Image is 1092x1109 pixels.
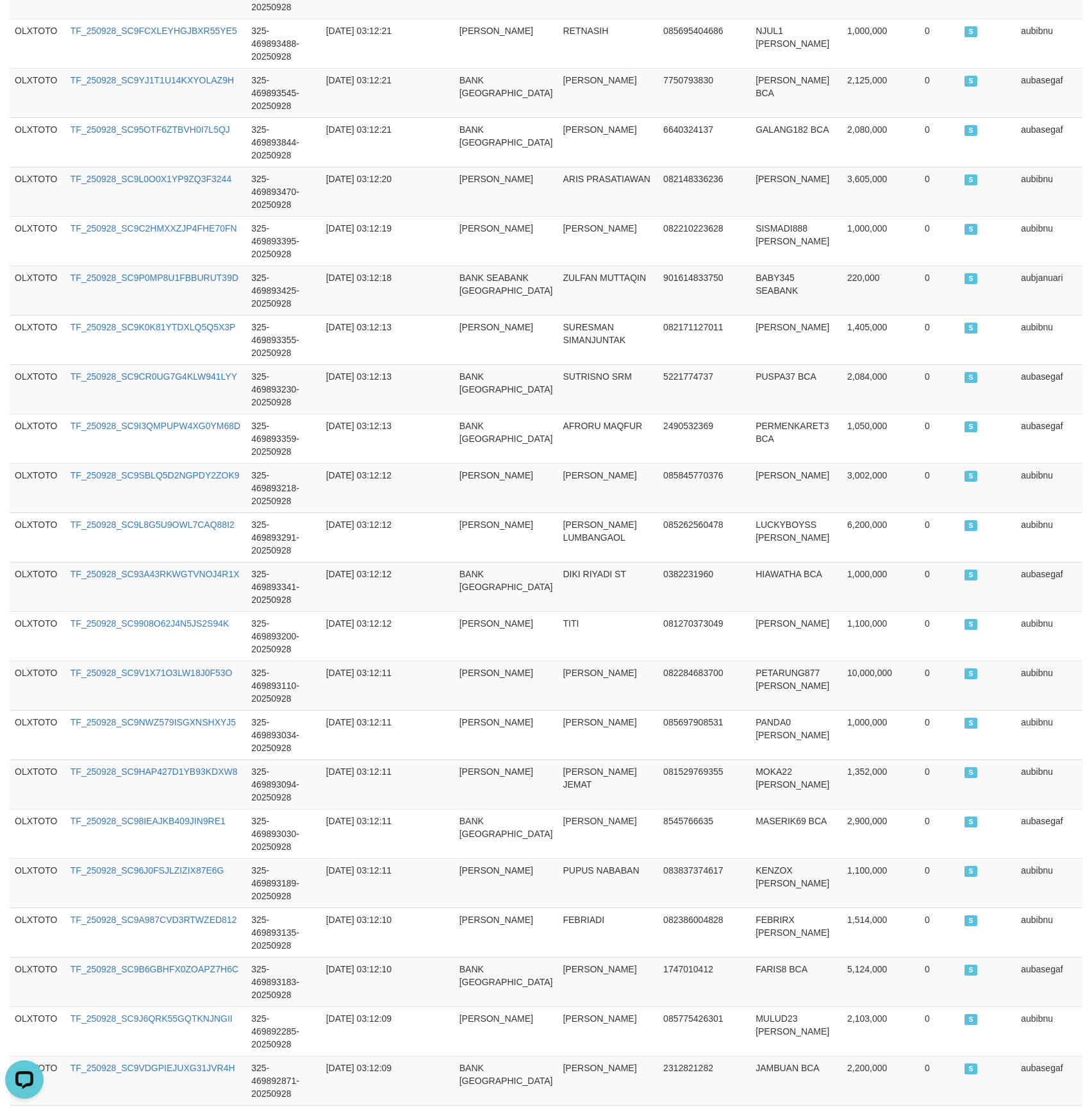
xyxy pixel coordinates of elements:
td: aubasegaf [1016,562,1082,611]
td: 085262560478 [658,512,750,562]
td: 0 [920,759,959,809]
td: aubasegaf [1016,364,1082,414]
td: FARIS8 BCA [750,957,842,1006]
a: TF_250928_SC9FCXLEYHGJBXR55YE5 [70,26,237,36]
td: PANDA0 [PERSON_NAME] [750,710,842,759]
td: BANK [GEOGRAPHIC_DATA] [454,68,558,117]
td: 901614833750 [658,266,750,315]
td: [PERSON_NAME] JEMAT [558,759,658,809]
td: 085845770376 [658,463,750,512]
span: SUCCESS [964,915,977,926]
a: TF_250928_SC9K0K81YTDXLQ5Q5X3P [70,322,236,332]
a: TF_250928_SC9CR0UG7G4KLW941LYY [70,371,237,382]
td: [DATE] 03:12:11 [321,759,408,809]
span: SUCCESS [964,224,977,235]
td: [PERSON_NAME] [558,710,658,759]
td: 10,000,000 [842,661,920,710]
td: aubasegaf [1016,414,1082,463]
td: 2,080,000 [842,117,920,167]
td: OLXTOTO [10,957,65,1006]
td: 6,200,000 [842,512,920,562]
td: 325-469893355-20250928 [246,315,320,364]
td: aubibnu [1016,19,1082,68]
td: aubibnu [1016,315,1082,364]
a: TF_250928_SC9C2HMXXZJP4FHE70FN [70,223,237,233]
td: aubasegaf [1016,957,1082,1006]
td: AFRORU MAQFUR [558,414,658,463]
td: SISMADI888 [PERSON_NAME] [750,216,842,266]
td: 0 [920,661,959,710]
td: PERMENKARET3 BCA [750,414,842,463]
td: aubasegaf [1016,1056,1082,1105]
td: 0 [920,68,959,117]
td: [PERSON_NAME] [750,611,842,661]
td: [DATE] 03:12:12 [321,512,408,562]
td: aubasegaf [1016,117,1082,167]
td: 2490532369 [658,414,750,463]
td: [PERSON_NAME] [558,463,658,512]
td: [DATE] 03:12:13 [321,315,408,364]
td: GALANG182 BCA [750,117,842,167]
a: TF_250928_SC9J6QRK55GQTKNJNGII [70,1013,233,1024]
td: 1,405,000 [842,315,920,364]
td: 085775426301 [658,1006,750,1056]
td: aubibnu [1016,463,1082,512]
td: [PERSON_NAME] LUMBANGAOL [558,512,658,562]
td: 081270373049 [658,611,750,661]
td: 1,000,000 [842,710,920,759]
a: TF_250928_SC9SBLQ5D2NGPDY2ZOK9 [70,470,240,480]
td: BANK [GEOGRAPHIC_DATA] [454,414,558,463]
td: 0 [920,809,959,858]
td: HIAWATHA BCA [750,562,842,611]
td: [PERSON_NAME] [750,315,842,364]
td: OLXTOTO [10,562,65,611]
td: OLXTOTO [10,216,65,266]
td: aubibnu [1016,710,1082,759]
td: 0 [920,167,959,216]
td: FEBRIRX [PERSON_NAME] [750,908,842,957]
td: 1,000,000 [842,19,920,68]
td: ZULFAN MUTTAQIN [558,266,658,315]
td: BANK [GEOGRAPHIC_DATA] [454,562,558,611]
td: aubibnu [1016,167,1082,216]
td: [DATE] 03:12:21 [321,117,408,167]
a: TF_250928_SC9YJ1T1U14KXYOLAZ9H [70,75,234,85]
td: [PERSON_NAME] [558,957,658,1006]
span: SUCCESS [964,174,977,185]
td: 5221774737 [658,364,750,414]
td: OLXTOTO [10,315,65,364]
td: FEBRIADI [558,908,658,957]
td: BABY345 SEABANK [750,266,842,315]
td: [DATE] 03:12:12 [321,463,408,512]
td: 0 [920,19,959,68]
td: [PERSON_NAME] [454,611,558,661]
td: ARIS PRASATIAWAN [558,167,658,216]
td: MULUD23 [PERSON_NAME] [750,1006,842,1056]
a: TF_250928_SC9908O62J4N5JS2S94K [70,618,229,629]
td: 325-469893183-20250928 [246,957,320,1006]
td: [DATE] 03:12:09 [321,1006,408,1056]
td: [PERSON_NAME] [558,117,658,167]
span: SUCCESS [964,421,977,432]
td: aubibnu [1016,661,1082,710]
td: 0 [920,216,959,266]
td: 082210223628 [658,216,750,266]
td: LUCKYBOYSS [PERSON_NAME] [750,512,842,562]
td: BANK [GEOGRAPHIC_DATA] [454,957,558,1006]
td: 085697908531 [658,710,750,759]
td: 325-469893218-20250928 [246,463,320,512]
td: 3,002,000 [842,463,920,512]
a: TF_250928_SC9V1X71O3LW18J0F53O [70,668,233,678]
td: [DATE] 03:12:10 [321,908,408,957]
span: SUCCESS [964,273,977,284]
td: aubibnu [1016,611,1082,661]
a: TF_250928_SC9B6GBHFX0ZOAPZ7H6C [70,964,238,974]
td: 325-469893189-20250928 [246,858,320,908]
td: 0 [920,1006,959,1056]
td: aubibnu [1016,1006,1082,1056]
a: TF_250928_SC9VDGPIEJUXG31JVR4H [70,1063,235,1073]
td: OLXTOTO [10,19,65,68]
td: [DATE] 03:12:11 [321,661,408,710]
td: PETARUNG877 [PERSON_NAME] [750,661,842,710]
td: [PERSON_NAME] [454,908,558,957]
